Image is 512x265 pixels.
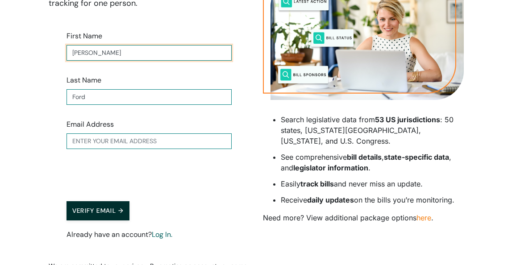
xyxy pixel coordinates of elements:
label: First Name [67,31,102,41]
button: Verify Email → [67,201,130,220]
li: Search legislative data from : 50 states, [US_STATE][GEOGRAPHIC_DATA], [US_STATE], and U.S. Congr... [281,114,464,146]
strong: state-specific data [384,153,449,161]
p: Need more? View additional package options . [263,212,464,223]
strong: 53 US jurisdictions [375,115,440,124]
strong: bill details [347,153,382,161]
strong: track bills [300,179,334,188]
li: Receive on the bills you’re monitoring. [281,195,464,205]
li: Easily and never miss an update. [281,178,464,189]
label: Email Address [67,119,114,130]
strong: daily updates [307,195,354,204]
p: Already have an account? [67,229,232,240]
label: Last Name [67,75,101,86]
input: Enter your last name [67,89,232,105]
li: See comprehensive , , and . [281,152,464,173]
input: Enter your first name [67,45,232,61]
strong: legislator information [293,163,368,172]
a: here [416,213,431,222]
a: Log In. [152,230,172,239]
input: Enter your email address [67,133,232,149]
